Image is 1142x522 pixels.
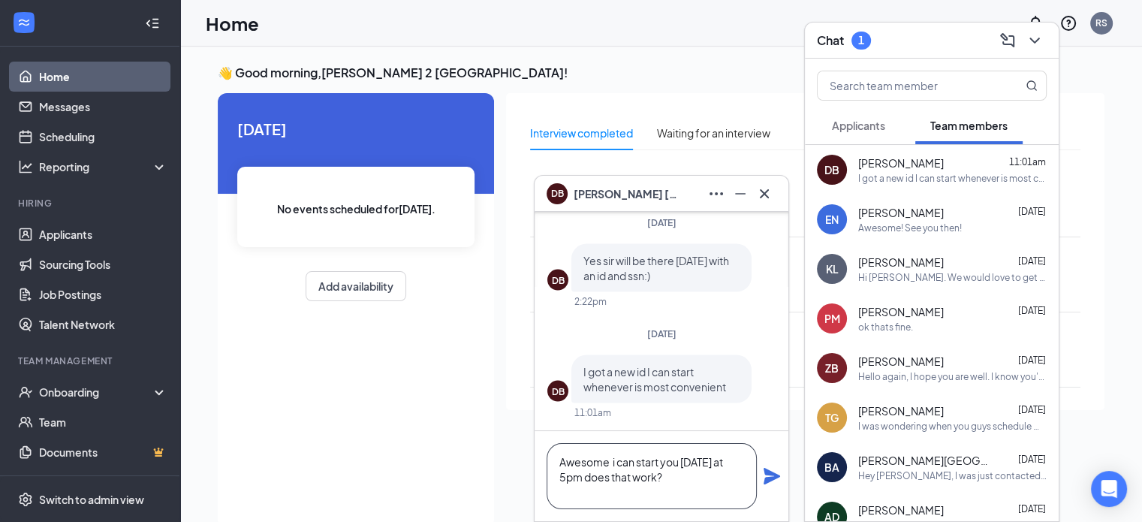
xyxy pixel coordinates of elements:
span: [PERSON_NAME] [858,403,944,418]
div: TG [825,410,839,425]
span: [DATE] [1018,404,1046,415]
span: [DATE] [647,216,676,228]
svg: Settings [18,492,33,507]
svg: Notifications [1026,14,1044,32]
a: DocumentsCrown [39,437,167,467]
svg: Ellipses [707,185,725,203]
svg: Analysis [18,159,33,174]
span: Yes sir will be there [DATE] with an id and ssn:) [583,253,729,282]
svg: UserCheck [18,385,33,400]
span: [PERSON_NAME] [858,354,944,369]
span: [PERSON_NAME][GEOGRAPHIC_DATA] [858,453,993,468]
a: Home [39,62,167,92]
span: Team members [930,119,1008,132]
span: Applicants [832,119,885,132]
div: Switch to admin view [39,492,144,507]
div: DB [552,385,565,397]
span: [DATE] [237,117,475,140]
a: Team [39,407,167,437]
svg: Collapse [145,16,160,31]
span: [PERSON_NAME] [PERSON_NAME] [574,186,679,202]
h1: Home [206,11,259,36]
div: EN [825,212,839,227]
div: KL [826,261,839,276]
div: 1 [858,34,864,47]
span: [DATE] [1018,255,1046,267]
a: Scheduling [39,122,167,152]
div: DB [552,273,565,286]
span: [PERSON_NAME] [858,255,944,270]
a: Job Postings [39,279,167,309]
svg: MagnifyingGlass [1026,80,1038,92]
div: BA [824,460,839,475]
button: ChevronDown [1023,29,1047,53]
input: Search team member [818,71,996,100]
button: Minimize [728,182,752,206]
span: 11:01am [1009,156,1046,167]
div: RS [1095,17,1107,29]
span: [PERSON_NAME] [858,205,944,220]
button: Ellipses [704,182,728,206]
a: SurveysCrown [39,467,167,497]
textarea: Awesome i can start you [DATE] at 5pm does that work? [547,443,757,509]
div: ok thats fine. [858,321,913,333]
div: 2:22pm [574,294,607,307]
a: Messages [39,92,167,122]
button: Add availability [306,271,406,301]
svg: QuestionInfo [1059,14,1077,32]
a: Sourcing Tools [39,249,167,279]
span: [PERSON_NAME] [858,304,944,319]
svg: ComposeMessage [999,32,1017,50]
div: DB [824,162,839,177]
button: Cross [752,182,776,206]
div: Interview completed [530,125,633,141]
svg: Minimize [731,185,749,203]
h3: Chat [817,32,844,49]
div: I was wondering when you guys schedule me i don't know if your scheduling me for this weekend but... [858,420,1047,433]
button: ComposeMessage [996,29,1020,53]
div: Hi [PERSON_NAME]. We would love to get you training this weekend if your available. Give me a cal... [858,271,1047,284]
span: [PERSON_NAME] [858,155,944,170]
svg: ChevronDown [1026,32,1044,50]
div: Hello again, I hope you are well. I know you've been busy but I wanted to let you know I have bee... [858,370,1047,383]
span: [PERSON_NAME] [858,502,944,517]
div: Hiring [18,197,164,210]
span: [DATE] [1018,503,1046,514]
span: [DATE] [1018,355,1046,366]
div: I got a new id I can start whenever is most convenient [858,172,1047,185]
svg: WorkstreamLogo [17,15,32,30]
div: Reporting [39,159,168,174]
div: Team Management [18,355,164,367]
svg: Cross [755,185,773,203]
a: Talent Network [39,309,167,339]
div: Onboarding [39,385,155,400]
svg: Plane [763,467,781,485]
span: I got a new id I can start whenever is most convenient [583,364,726,393]
div: 11:01am [574,406,611,418]
a: Applicants [39,219,167,249]
span: No events scheduled for [DATE] . [277,201,435,217]
h3: 👋 Good morning, [PERSON_NAME] 2 [GEOGRAPHIC_DATA] ! [218,65,1104,81]
span: [DATE] [1018,206,1046,217]
div: PM [824,311,840,326]
span: [DATE] [1018,305,1046,316]
div: ZB [825,361,839,376]
div: Hey [PERSON_NAME], I was just contacted [DATE] asking for me to start a career in environmental s... [858,469,1047,482]
span: [DATE] [647,327,676,339]
span: [DATE] [1018,454,1046,465]
div: Waiting for an interview [657,125,770,141]
div: Open Intercom Messenger [1091,471,1127,507]
div: Awesome! See you then! [858,222,962,234]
